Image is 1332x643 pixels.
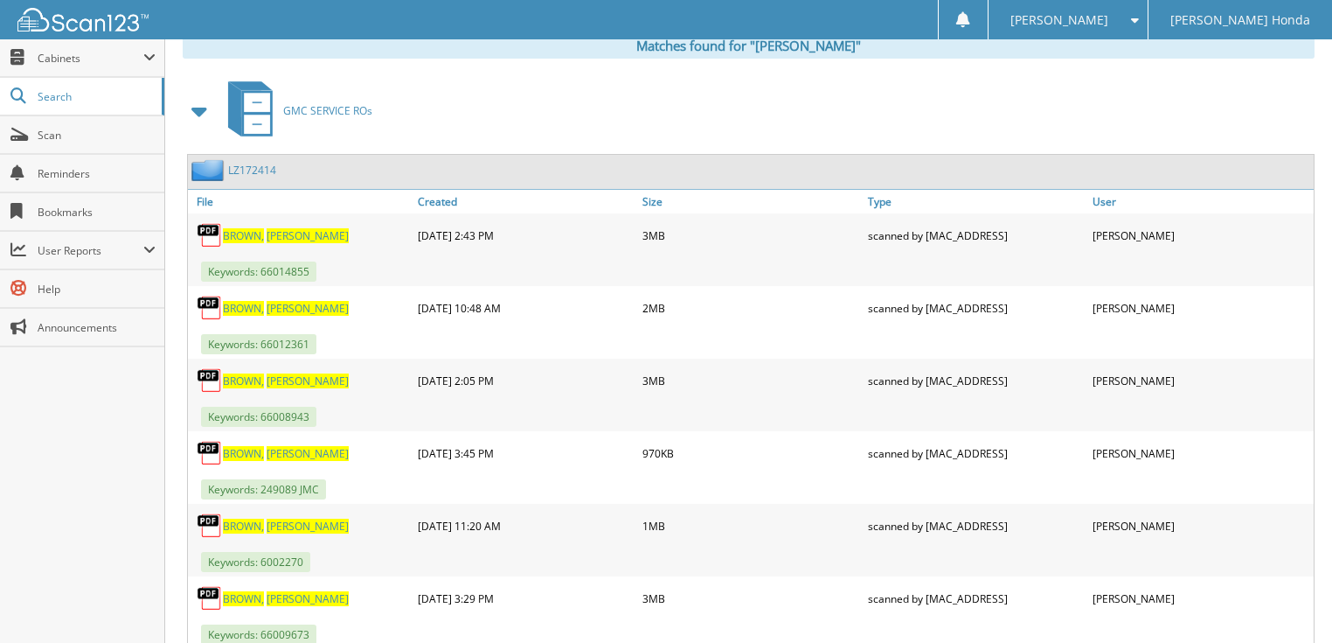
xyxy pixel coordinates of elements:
[1088,581,1314,616] div: [PERSON_NAME]
[197,367,223,394] img: PDF.png
[1088,190,1314,213] a: User
[267,228,349,243] span: [PERSON_NAME]
[638,290,864,325] div: 2MB
[638,508,864,543] div: 1MB
[1245,559,1332,643] iframe: Chat Widget
[1088,218,1314,253] div: [PERSON_NAME]
[1088,290,1314,325] div: [PERSON_NAME]
[223,374,264,388] span: BROWN,
[413,290,639,325] div: [DATE] 10:48 AM
[197,440,223,466] img: PDF.png
[223,519,349,534] a: BROWN, [PERSON_NAME]
[38,205,156,220] span: Bookmarks
[201,479,326,500] span: Keywords: 249089 JMC
[267,446,349,461] span: [PERSON_NAME]
[223,591,349,606] a: BROWN, [PERSON_NAME]
[413,508,639,543] div: [DATE] 11:20 AM
[197,295,223,321] img: PDF.png
[201,262,316,282] span: Keywords: 66014855
[413,190,639,213] a: Created
[267,374,349,388] span: [PERSON_NAME]
[223,301,264,316] span: BROWN,
[1088,363,1314,398] div: [PERSON_NAME]
[413,436,639,471] div: [DATE] 3:45 PM
[267,301,349,316] span: [PERSON_NAME]
[223,446,349,461] a: BROWN, [PERSON_NAME]
[864,581,1089,616] div: scanned by [MAC_ADDRESS]
[197,513,223,539] img: PDF.png
[267,591,349,606] span: [PERSON_NAME]
[223,519,264,534] span: BROWN,
[864,436,1089,471] div: scanned by [MAC_ADDRESS]
[864,508,1089,543] div: scanned by [MAC_ADDRESS]
[38,243,143,258] span: User Reports
[38,51,143,66] span: Cabinets
[223,301,349,316] a: BROWN, [PERSON_NAME]
[201,334,316,354] span: Keywords: 66012361
[864,290,1089,325] div: scanned by [MAC_ADDRESS]
[638,581,864,616] div: 3MB
[223,228,349,243] a: BROWN, [PERSON_NAME]
[638,190,864,213] a: Size
[864,218,1089,253] div: scanned by [MAC_ADDRESS]
[197,222,223,248] img: PDF.png
[223,228,264,243] span: BROWN,
[638,363,864,398] div: 3MB
[1170,15,1310,25] span: [PERSON_NAME] Honda
[38,89,153,104] span: Search
[413,218,639,253] div: [DATE] 2:43 PM
[228,163,276,178] a: LZ172414
[413,581,639,616] div: [DATE] 3:29 PM
[267,519,349,534] span: [PERSON_NAME]
[1088,436,1314,471] div: [PERSON_NAME]
[864,190,1089,213] a: Type
[191,159,228,181] img: folder2.png
[188,190,413,213] a: File
[201,407,316,427] span: Keywords: 66008943
[38,320,156,335] span: Announcements
[413,363,639,398] div: [DATE] 2:05 PM
[38,282,156,297] span: Help
[38,128,156,143] span: Scan
[218,76,372,145] a: GMC SERVICE ROs
[1010,15,1108,25] span: [PERSON_NAME]
[201,552,310,572] span: Keywords: 6002270
[183,32,1315,59] div: Matches found for "[PERSON_NAME]"
[223,446,264,461] span: BROWN,
[223,374,349,388] a: BROWN, [PERSON_NAME]
[17,8,149,31] img: scan123-logo-white.svg
[864,363,1089,398] div: scanned by [MAC_ADDRESS]
[638,436,864,471] div: 970KB
[1088,508,1314,543] div: [PERSON_NAME]
[283,103,372,118] span: GMC SERVICE ROs
[197,585,223,612] img: PDF.png
[638,218,864,253] div: 3MB
[38,166,156,181] span: Reminders
[223,591,264,606] span: BROWN,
